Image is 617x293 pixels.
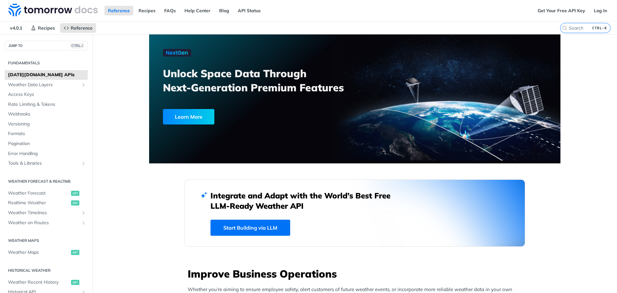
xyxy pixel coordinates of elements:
a: Recipes [135,6,159,15]
img: NextGen [163,49,191,57]
span: Versioning [8,121,86,127]
svg: Search [562,25,567,31]
a: Weather Mapsget [5,248,88,257]
span: Access Keys [8,91,86,98]
span: Formats [8,131,86,137]
a: Get Your Free API Key [534,6,589,15]
h3: Improve Business Operations [188,267,525,281]
a: Reference [104,6,133,15]
a: API Status [234,6,264,15]
button: Show subpages for Tools & Libraries [81,161,86,166]
a: Log In [590,6,611,15]
span: CTRL-/ [70,43,84,48]
kbd: CTRL-K [591,25,609,31]
span: [DATE][DOMAIN_NAME] APIs [8,72,86,78]
a: Weather Forecastget [5,188,88,198]
span: Realtime Weather [8,200,69,206]
span: Recipes [38,25,55,31]
a: FAQs [161,6,179,15]
a: Pagination [5,139,88,149]
h2: Fundamentals [5,60,88,66]
button: Show subpages for Weather Timelines [81,210,86,215]
span: Webhooks [8,111,86,117]
a: Access Keys [5,90,88,99]
img: Tomorrow.io Weather API Docs [8,4,98,16]
a: Start Building via LLM [210,220,290,236]
span: get [71,280,79,285]
div: Learn More [163,109,214,124]
a: Rate Limiting & Tokens [5,100,88,109]
a: Blog [216,6,233,15]
span: Reference [71,25,93,31]
span: Weather on Routes [8,220,79,226]
a: Learn More [163,109,322,124]
a: Versioning [5,119,88,129]
a: Weather on RoutesShow subpages for Weather on Routes [5,218,88,228]
span: Weather Maps [8,249,69,256]
a: Recipes [27,23,58,33]
span: v4.0.1 [6,23,26,33]
span: get [71,191,79,196]
h2: Integrate and Adapt with the World’s Best Free LLM-Ready Weather API [210,190,400,211]
button: Show subpages for Weather Data Layers [81,82,86,87]
span: Error Handling [8,151,86,157]
a: Weather Recent Historyget [5,278,88,287]
span: Weather Timelines [8,210,79,216]
span: Rate Limiting & Tokens [8,101,86,108]
a: Weather Data LayersShow subpages for Weather Data Layers [5,80,88,90]
span: get [71,200,79,206]
a: Help Center [181,6,214,15]
button: Show subpages for Weather on Routes [81,220,86,225]
h2: Weather Maps [5,238,88,243]
button: JUMP TOCTRL-/ [5,41,88,50]
a: Webhooks [5,109,88,119]
a: Reference [60,23,96,33]
a: [DATE][DOMAIN_NAME] APIs [5,70,88,80]
h2: Historical Weather [5,268,88,273]
span: Tools & Libraries [8,160,79,167]
a: Realtime Weatherget [5,198,88,208]
h3: Unlock Space Data Through Next-Generation Premium Features [163,66,362,95]
span: Weather Recent History [8,279,69,286]
span: Weather Forecast [8,190,69,197]
span: Weather Data Layers [8,82,79,88]
span: get [71,250,79,255]
a: Weather TimelinesShow subpages for Weather Timelines [5,208,88,218]
a: Formats [5,129,88,139]
a: Tools & LibrariesShow subpages for Tools & Libraries [5,159,88,168]
span: Pagination [8,141,86,147]
a: Error Handling [5,149,88,159]
h2: Weather Forecast & realtime [5,179,88,184]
